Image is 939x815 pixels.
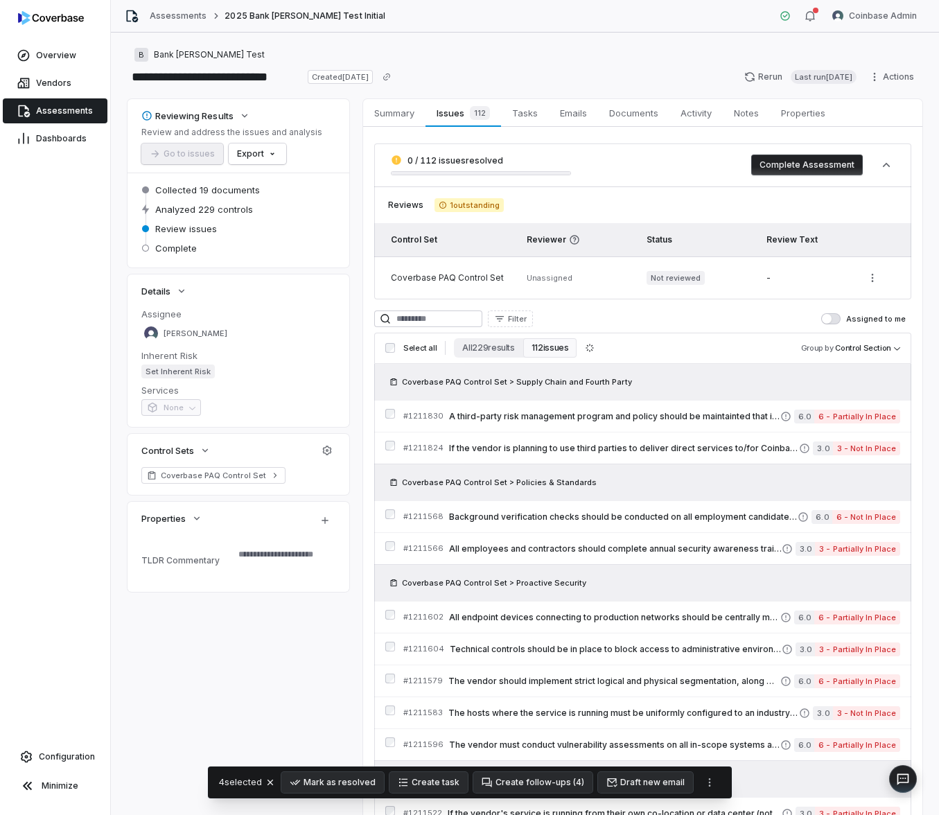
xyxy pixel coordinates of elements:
a: Assessments [3,98,107,123]
span: Configuration [39,751,95,762]
label: Assigned to me [821,313,906,324]
span: 3 - Not In Place [833,706,900,720]
div: Coverbase PAQ Control Set [391,272,510,283]
span: Issues [431,103,495,123]
a: #1211568Background verification checks should be conducted on all employment candidates, contract... [403,501,900,532]
span: Reviews [388,200,423,211]
a: Vendors [3,71,107,96]
span: 6.0 [794,611,814,624]
span: 6 - Partially In Place [814,674,900,688]
span: Review issues [155,222,217,235]
div: Reviewing Results [141,109,234,122]
span: Created [DATE] [308,70,373,84]
span: 6.0 [794,674,814,688]
button: Complete Assessment [751,155,863,175]
span: Bank [PERSON_NAME] Test [154,49,265,60]
span: Minimize [42,780,78,791]
span: Coinbase Admin [849,10,917,21]
dt: Assignee [141,308,335,320]
span: Not reviewed [647,271,705,285]
a: Configuration [6,744,105,769]
span: Properties [141,512,186,525]
span: A third-party risk management program and policy should be maintainted that includes governance a... [449,411,780,422]
span: 2025 Bank [PERSON_NAME] Test Initial [225,10,385,21]
span: 3 - Partially In Place [815,642,900,656]
span: Summary [369,104,420,122]
div: TLDR Commentary [141,555,233,566]
a: Dashboards [3,126,107,151]
span: Coverbase PAQ Control Set > Policies & Standards [402,477,597,488]
span: 3.0 [813,441,832,455]
span: 6.0 [811,510,832,524]
span: Overview [36,50,76,61]
span: All employees and contractors should complete annual security awareness training and sign Confide... [449,543,782,554]
span: Select all [403,343,437,353]
a: #1211579The vendor should implement strict logical and physical segmentation, along with client-s... [403,665,900,696]
span: # 1211596 [403,739,444,750]
span: 0 / 112 issues resolved [407,155,503,166]
button: Mark as resolved [281,772,384,793]
button: All 229 results [454,338,523,358]
span: Analyzed 229 controls [155,203,253,216]
button: Export [229,143,286,164]
span: Status [647,234,672,245]
button: Coinbase Admin avatarCoinbase Admin [824,6,925,26]
button: Copy link [374,64,399,89]
span: Group by [801,343,834,353]
button: 112 issues [523,338,577,358]
span: 6 - Not In Place [832,510,900,524]
span: Last run [DATE] [791,70,857,84]
span: Emails [554,104,593,122]
span: 6 - Partially In Place [814,738,900,752]
span: 4 selected [219,775,262,789]
button: Control Sets [137,438,215,463]
span: 6.0 [794,738,814,752]
span: # 1211568 [403,511,444,522]
span: Notes [728,104,764,122]
a: #1211602All endpoint devices connecting to production networks should be centrally managed by the... [403,602,900,633]
dt: Services [141,384,335,396]
span: Assessments [36,105,93,116]
span: 6.0 [794,410,814,423]
span: Dashboards [36,133,87,144]
span: Control Set [391,234,437,245]
span: 3.0 [796,542,815,556]
span: # 1211579 [403,676,443,686]
span: Reviewer [527,234,630,245]
button: Filter [488,310,533,327]
img: Alice Sun avatar [144,326,158,340]
span: Unassigned [527,273,572,283]
a: #1211596The vendor must conduct vulnerability assessments on all in-scope systems and application... [403,729,900,760]
button: Minimize [6,772,105,800]
a: Overview [3,43,107,68]
button: Create follow-ups (4) [473,772,593,793]
button: Draft new email [598,772,693,793]
a: #1211566All employees and contractors should complete annual security awareness training and sign... [403,533,900,564]
a: #1211830A third-party risk management program and policy should be maintainted that includes gove... [403,401,900,432]
span: Control Sets [141,444,194,457]
span: 3.0 [813,706,832,720]
a: Assessments [150,10,207,21]
button: Details [137,279,191,304]
span: 3.0 [796,642,815,656]
button: RerunLast run[DATE] [736,67,865,87]
span: The vendor must conduct vulnerability assessments on all in-scope systems and applications at lea... [449,739,780,751]
img: logo-D7KZi-bG.svg [18,11,84,25]
span: Review Text [766,234,818,245]
span: # 1211604 [403,644,444,654]
span: Details [141,285,170,297]
span: [PERSON_NAME] [164,328,227,339]
span: Collected 19 documents [155,184,260,196]
span: The vendor should implement strict logical and physical segmentation, along with client-specific ... [448,676,780,687]
input: Select all [385,343,395,353]
button: BBank [PERSON_NAME] Test [130,42,269,67]
span: Coverbase PAQ Control Set > Proactive Security [402,577,586,588]
span: # 1211830 [403,411,444,421]
span: Background verification checks should be conducted on all employment candidates, contractors, and... [449,511,798,523]
button: Actions [865,67,922,87]
dt: Inherent Risk [141,349,335,362]
a: Coverbase PAQ Control Set [141,467,286,484]
span: Coverbase PAQ Control Set [161,470,266,481]
span: Coverbase PAQ Control Set > Supply Chain and Fourth Party [402,376,632,387]
span: 6 - Partially In Place [814,410,900,423]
